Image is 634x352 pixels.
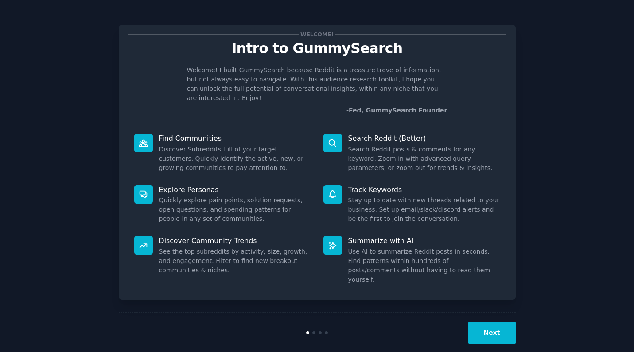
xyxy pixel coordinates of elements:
[348,145,500,173] dd: Search Reddit posts & comments for any keyword. Zoom in with advanced query parameters, or zoom o...
[348,185,500,194] p: Track Keywords
[128,41,506,56] p: Intro to GummySearch
[159,185,311,194] p: Explore Personas
[159,236,311,245] p: Discover Community Trends
[348,236,500,245] p: Summarize with AI
[349,107,447,114] a: Fed, GummySearch Founder
[299,30,335,39] span: Welcome!
[159,145,311,173] dd: Discover Subreddits full of your target customers. Quickly identify the active, new, or growing c...
[159,134,311,143] p: Find Communities
[159,247,311,275] dd: See the top subreddits by activity, size, growth, and engagement. Filter to find new breakout com...
[348,196,500,224] dd: Stay up to date with new threads related to your business. Set up email/slack/discord alerts and ...
[348,134,500,143] p: Search Reddit (Better)
[187,66,447,103] p: Welcome! I built GummySearch because Reddit is a treasure trove of information, but not always ea...
[348,247,500,284] dd: Use AI to summarize Reddit posts in seconds. Find patterns within hundreds of posts/comments with...
[346,106,447,115] div: -
[468,322,516,344] button: Next
[159,196,311,224] dd: Quickly explore pain points, solution requests, open questions, and spending patterns for people ...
